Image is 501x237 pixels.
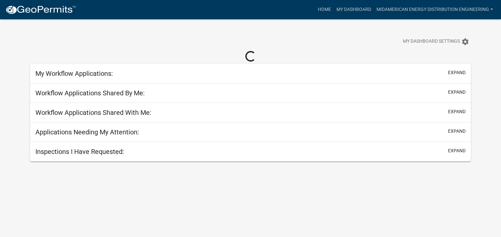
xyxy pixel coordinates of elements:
[398,35,475,48] button: My Dashboard Settingssettings
[448,89,466,96] button: expand
[461,38,469,46] i: settings
[35,128,139,136] h5: Applications Needing My Attention:
[35,109,151,117] h5: Workflow Applications Shared With Me:
[35,148,124,156] h5: Inspections I Have Requested:
[35,70,113,77] h5: My Workflow Applications:
[334,3,374,16] a: My Dashboard
[448,128,466,135] button: expand
[374,3,496,16] a: MidAmerican Energy Distribution Engineering
[35,89,145,97] h5: Workflow Applications Shared By Me:
[448,147,466,154] button: expand
[448,69,466,76] button: expand
[315,3,334,16] a: Home
[403,38,460,46] span: My Dashboard Settings
[448,108,466,115] button: expand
